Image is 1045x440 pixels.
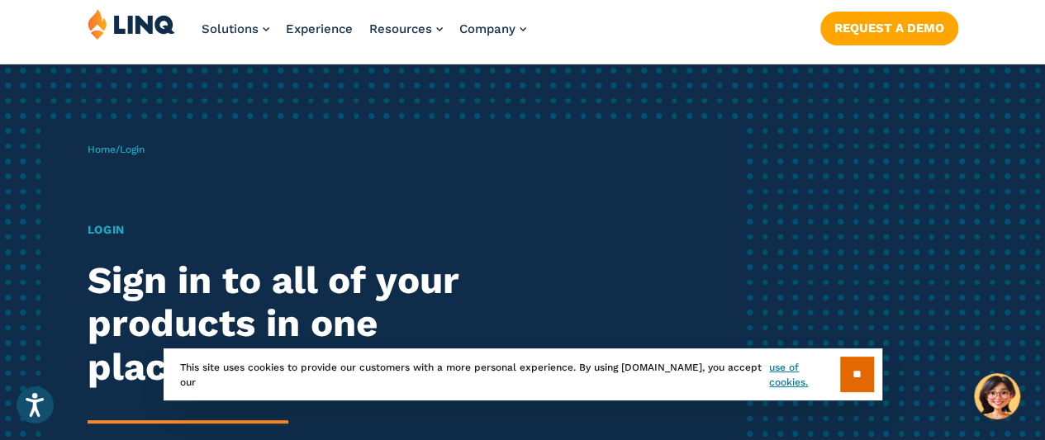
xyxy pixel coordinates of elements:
[120,144,145,155] span: Login
[369,21,443,36] a: Resources
[202,21,259,36] span: Solutions
[202,8,526,63] nav: Primary Navigation
[820,12,958,45] a: Request a Demo
[286,21,353,36] a: Experience
[88,144,145,155] span: /
[88,221,490,239] h1: Login
[769,360,839,390] a: use of cookies.
[459,21,515,36] span: Company
[459,21,526,36] a: Company
[974,373,1020,419] button: Hello, have a question? Let’s chat.
[88,8,175,40] img: LINQ | K‑12 Software
[88,259,490,390] h2: Sign in to all of your products in one place.
[88,144,116,155] a: Home
[164,348,882,400] div: This site uses cookies to provide our customers with a more personal experience. By using [DOMAIN...
[202,21,269,36] a: Solutions
[369,21,432,36] span: Resources
[820,8,958,45] nav: Button Navigation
